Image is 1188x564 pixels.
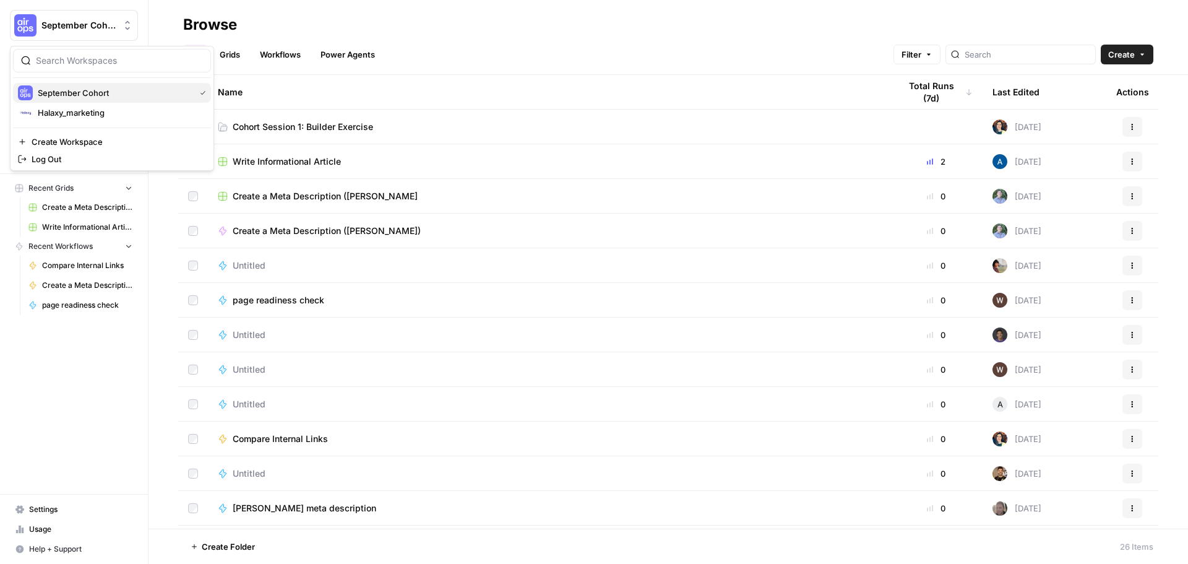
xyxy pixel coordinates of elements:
span: September Cohort [41,19,116,32]
span: Log Out [32,153,201,165]
a: Usage [10,519,138,539]
span: [PERSON_NAME] meta description [233,502,376,514]
a: Create a Meta Description ([PERSON_NAME] [23,197,138,217]
a: Settings [10,500,138,519]
span: Create a Meta Description ([PERSON_NAME]) [42,280,132,291]
button: Create [1101,45,1153,64]
a: page readiness check [23,295,138,315]
div: 2 [900,155,973,168]
a: All [183,45,207,64]
img: r14hsbufqv3t0k7vcxcnu0vbeixh [992,154,1007,169]
span: page readiness check [233,294,324,306]
span: Recent Grids [28,183,74,194]
a: Untitled [218,329,880,341]
div: [DATE] [992,501,1041,516]
div: [DATE] [992,293,1041,308]
img: vhcss6fui7gopbnba71r9qo3omld [992,258,1007,273]
span: Recent Workflows [28,241,93,252]
span: Settings [29,504,132,515]
img: 46oskw75a0b6ifjb5gtmemov6r07 [992,432,1007,446]
span: Create a Meta Description ([PERSON_NAME]) [233,225,421,237]
a: Untitled [218,259,880,272]
a: Write Informational Article [218,155,880,168]
div: Workspace: September Cohort [10,46,214,171]
div: 0 [900,467,973,480]
img: 36rz0nf6lyfqsoxlb67712aiq2cf [992,466,1007,481]
button: Recent Workflows [10,237,138,256]
span: Help + Support [29,544,132,555]
div: Last Edited [992,75,1039,109]
img: f99d8lwoqhc1ne2bwf7b49ov7y8s [992,223,1007,238]
a: Grids [212,45,247,64]
span: Filter [902,48,921,61]
a: Untitled [218,363,880,376]
div: [DATE] [992,154,1041,169]
a: Create Workspace [13,133,211,150]
img: September Cohort Logo [14,14,37,37]
div: 0 [900,225,973,237]
span: Write Informational Article [42,222,132,233]
span: Untitled [233,398,265,410]
img: f99d8lwoqhc1ne2bwf7b49ov7y8s [992,189,1007,204]
a: Create a Meta Description ([PERSON_NAME]) [218,225,880,237]
a: Untitled [218,398,880,410]
span: Untitled [233,259,265,272]
span: Untitled [233,467,265,480]
button: Help + Support [10,539,138,559]
div: 26 Items [1120,540,1153,553]
span: A [997,398,1003,410]
div: 0 [900,329,973,341]
div: [DATE] [992,119,1041,134]
img: September Cohort Logo [18,85,33,100]
span: September Cohort [38,87,190,99]
div: 0 [900,190,973,202]
img: 46oskw75a0b6ifjb5gtmemov6r07 [992,119,1007,134]
a: Compare Internal Links [23,256,138,275]
span: Create a Meta Description ([PERSON_NAME] [42,202,132,213]
span: Create Folder [202,540,255,553]
div: 0 [900,398,973,410]
div: Actions [1116,75,1149,109]
div: Total Runs (7d) [900,75,973,109]
div: Browse [183,15,237,35]
button: Filter [893,45,940,64]
div: [DATE] [992,432,1041,446]
span: Compare Internal Links [42,260,132,271]
div: 0 [900,363,973,376]
a: Power Agents [313,45,382,64]
a: Cohort Session 1: Builder Exercise [218,121,880,133]
button: Workspace: September Cohort [10,10,138,41]
div: [DATE] [992,223,1041,238]
img: rbni5xk9si5sg26zymgzm0e69vdu [992,293,1007,308]
button: Create Folder [183,537,262,557]
img: Halaxy_marketing Logo [18,105,33,120]
span: Create [1108,48,1135,61]
span: Untitled [233,329,265,341]
img: rbni5xk9si5sg26zymgzm0e69vdu [992,362,1007,377]
a: Create a Meta Description ([PERSON_NAME]) [23,275,138,295]
span: Create a Meta Description ([PERSON_NAME] [233,190,418,202]
div: [DATE] [992,189,1041,204]
a: Write Informational Article [23,217,138,237]
div: 0 [900,502,973,514]
a: Log Out [13,150,211,168]
div: Name [218,75,880,109]
div: [DATE] [992,328,1041,342]
img: 3cl0vro6387jz9rkvtzye98i878t [992,501,1007,516]
div: [DATE] [992,362,1041,377]
input: Search Workspaces [36,54,203,67]
input: Search [965,48,1090,61]
button: Recent Grids [10,179,138,197]
span: Create Workspace [32,136,201,148]
div: 0 [900,433,973,445]
a: Untitled [218,467,880,480]
a: [PERSON_NAME] meta description [218,502,880,514]
span: Write Informational Article [233,155,341,168]
div: 0 [900,259,973,272]
a: page readiness check [218,294,880,306]
div: [DATE] [992,397,1041,412]
span: page readiness check [42,300,132,311]
div: [DATE] [992,258,1041,273]
span: Cohort Session 1: Builder Exercise [233,121,373,133]
span: Untitled [233,363,265,376]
